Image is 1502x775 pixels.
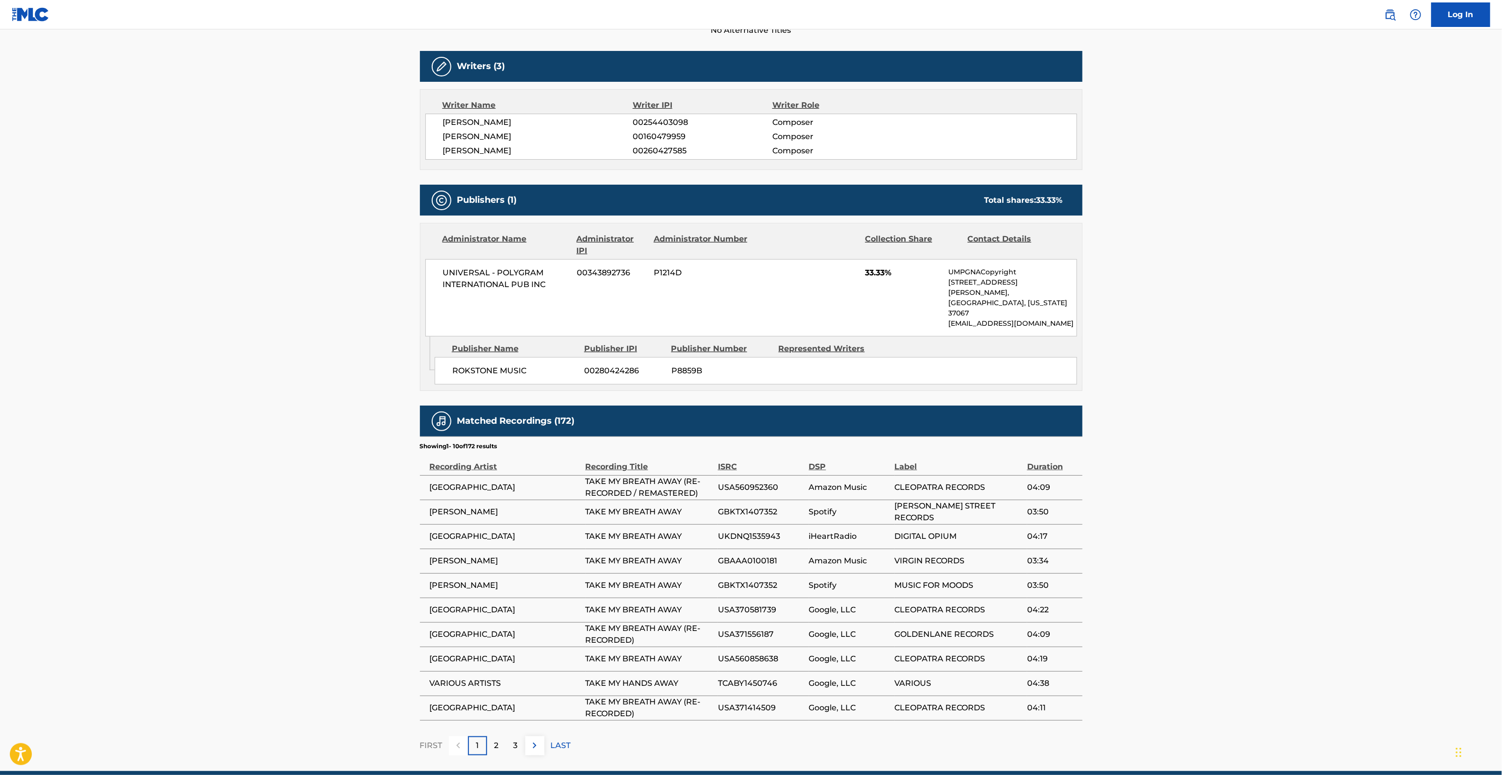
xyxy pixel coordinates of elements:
span: Google, LLC [809,653,890,665]
p: [EMAIL_ADDRESS][DOMAIN_NAME] [948,318,1076,329]
span: TCABY1450746 [718,678,804,689]
span: TAKE MY BREATH AWAY [586,580,713,591]
div: Recording Title [586,451,713,473]
span: [GEOGRAPHIC_DATA] [430,604,581,616]
span: TAKE MY HANDS AWAY [586,678,713,689]
div: Administrator IPI [577,233,646,257]
span: USA370581739 [718,604,804,616]
span: 04:17 [1027,531,1078,542]
div: Administrator Number [654,233,749,257]
span: [GEOGRAPHIC_DATA] [430,702,581,714]
span: GBKTX1407352 [718,580,804,591]
span: 04:09 [1027,482,1078,493]
p: 1 [476,740,479,751]
span: Amazon Music [809,555,890,567]
p: 3 [514,740,518,751]
span: VARIOUS [895,678,1022,689]
span: 03:34 [1027,555,1078,567]
span: CLEOPATRA RECORDS [895,604,1022,616]
span: 04:09 [1027,629,1078,640]
span: P1214D [654,267,749,279]
p: [GEOGRAPHIC_DATA], [US_STATE] 37067 [948,298,1076,318]
span: UKDNQ1535943 [718,531,804,542]
span: [PERSON_NAME] [430,506,581,518]
span: Google, LLC [809,678,890,689]
span: GBKTX1407352 [718,506,804,518]
div: Total shares: [985,194,1063,206]
img: Matched Recordings [436,415,447,427]
span: TAKE MY BREATH AWAY [586,555,713,567]
a: Public Search [1380,5,1400,24]
span: TAKE MY BREATH AWAY (RE-RECORDED) [586,623,713,646]
span: [GEOGRAPHIC_DATA] [430,629,581,640]
span: DIGITAL OPIUM [895,531,1022,542]
img: right [529,740,541,751]
span: TAKE MY BREATH AWAY [586,531,713,542]
span: 04:22 [1027,604,1078,616]
span: [PERSON_NAME] [443,145,633,157]
span: Spotify [809,506,890,518]
p: FIRST [420,740,443,751]
span: [PERSON_NAME] [430,555,581,567]
span: 03:50 [1027,506,1078,518]
span: Amazon Music [809,482,890,493]
iframe: Chat Widget [1453,728,1502,775]
span: GBAAA0100181 [718,555,804,567]
span: [PERSON_NAME] [443,117,633,128]
h5: Publishers (1) [457,194,517,206]
div: Publisher Number [671,343,771,355]
span: VARIOUS ARTISTS [430,678,581,689]
div: Duration [1027,451,1078,473]
span: [PERSON_NAME] [430,580,581,591]
div: Collection Share [865,233,960,257]
div: Label [895,451,1022,473]
div: Publisher Name [452,343,577,355]
span: MUSIC FOR MOODS [895,580,1022,591]
img: help [1410,9,1422,21]
span: USA371556187 [718,629,804,640]
span: 00160479959 [633,131,772,143]
div: Contact Details [968,233,1063,257]
span: Spotify [809,580,890,591]
div: ISRC [718,451,804,473]
span: TAKE MY BREATH AWAY [586,604,713,616]
span: CLEOPATRA RECORDS [895,653,1022,665]
span: UNIVERSAL - POLYGRAM INTERNATIONAL PUB INC [443,267,570,291]
span: Composer [772,145,899,157]
div: Represented Writers [779,343,879,355]
h5: Writers (3) [457,61,505,72]
span: [GEOGRAPHIC_DATA] [430,531,581,542]
span: No Alternative Titles [420,24,1083,36]
div: DSP [809,451,890,473]
span: Google, LLC [809,629,890,640]
span: [GEOGRAPHIC_DATA] [430,482,581,493]
span: P8859B [671,365,771,377]
span: USA560858638 [718,653,804,665]
img: search [1384,9,1396,21]
span: TAKE MY BREATH AWAY (RE-RECORDED / REMASTERED) [586,476,713,499]
span: TAKE MY BREATH AWAY [586,506,713,518]
span: 00343892736 [577,267,646,279]
span: 04:11 [1027,702,1078,714]
img: MLC Logo [12,7,49,22]
span: Composer [772,117,899,128]
img: Writers [436,61,447,73]
span: GOLDENLANE RECORDS [895,629,1022,640]
span: [GEOGRAPHIC_DATA] [430,653,581,665]
div: Drag [1456,738,1462,767]
span: VIRGIN RECORDS [895,555,1022,567]
span: [PERSON_NAME] [443,131,633,143]
div: Administrator Name [443,233,569,257]
h5: Matched Recordings (172) [457,415,575,427]
span: TAKE MY BREATH AWAY [586,653,713,665]
div: Writer IPI [633,99,772,111]
span: CLEOPATRA RECORDS [895,482,1022,493]
span: 33.33% [865,267,941,279]
span: [PERSON_NAME] STREET RECORDS [895,500,1022,524]
span: ROKSTONE MUSIC [452,365,577,377]
img: Publishers [436,194,447,206]
p: Showing 1 - 10 of 172 results [420,442,497,451]
div: Publisher IPI [584,343,664,355]
div: Help [1406,5,1426,24]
